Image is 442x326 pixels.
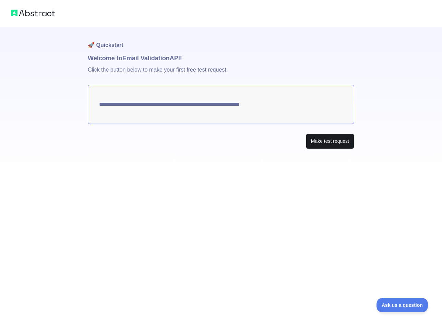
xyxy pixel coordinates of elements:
[88,53,354,63] h1: Welcome to Email Validation API!
[11,8,55,18] img: Abstract logo
[377,298,428,312] iframe: Toggle Customer Support
[88,63,354,85] p: Click the button below to make your first free test request.
[88,27,354,53] h1: 🚀 Quickstart
[306,134,354,149] button: Make test request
